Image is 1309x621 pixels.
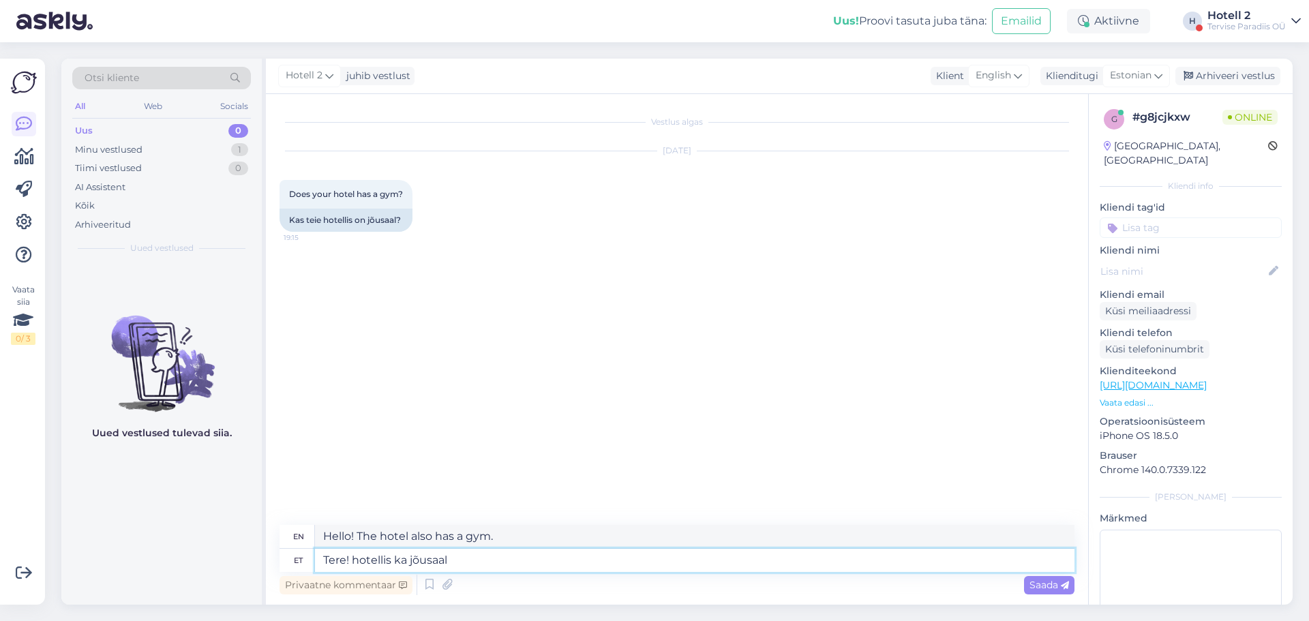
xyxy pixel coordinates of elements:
p: Operatsioonisüsteem [1100,414,1282,429]
div: 1 [231,143,248,157]
button: Emailid [992,8,1051,34]
p: Kliendi nimi [1100,243,1282,258]
div: Kõik [75,199,95,213]
div: Uus [75,124,93,138]
div: Klienditugi [1040,69,1098,83]
p: Chrome 140.0.7339.122 [1100,463,1282,477]
input: Lisa tag [1100,217,1282,238]
div: Vestlus algas [280,116,1074,128]
span: g [1111,114,1117,124]
div: [GEOGRAPHIC_DATA], [GEOGRAPHIC_DATA] [1104,139,1268,168]
p: Märkmed [1100,511,1282,526]
span: Estonian [1110,68,1152,83]
div: Kliendi info [1100,180,1282,192]
div: Tervise Paradiis OÜ [1207,21,1286,32]
div: 0 [228,124,248,138]
p: Kliendi email [1100,288,1282,302]
div: Vaata siia [11,284,35,345]
p: Kliendi telefon [1100,326,1282,340]
span: Uued vestlused [130,242,194,254]
div: # g8jcjkxw [1132,109,1222,125]
input: Lisa nimi [1100,264,1266,279]
div: Privaatne kommentaar [280,576,412,594]
a: Hotell 2Tervise Paradiis OÜ [1207,10,1301,32]
textarea: Tere! hotellis ka jõusaal [315,549,1074,572]
span: English [976,68,1011,83]
b: Uus! [833,14,859,27]
span: Online [1222,110,1278,125]
div: [DATE] [280,145,1074,157]
div: AI Assistent [75,181,125,194]
div: Küsi telefoninumbrit [1100,340,1209,359]
p: Uued vestlused tulevad siia. [92,426,232,440]
p: Klienditeekond [1100,364,1282,378]
div: Proovi tasuta juba täna: [833,13,987,29]
span: 19:15 [284,232,335,243]
div: Minu vestlused [75,143,142,157]
div: 0 [228,162,248,175]
div: Aktiivne [1067,9,1150,33]
textarea: Hello! The hotel also has a gym. [315,525,1074,548]
div: [PERSON_NAME] [1100,491,1282,503]
img: Askly Logo [11,70,37,95]
p: iPhone OS 18.5.0 [1100,429,1282,443]
a: [URL][DOMAIN_NAME] [1100,379,1207,391]
div: Küsi meiliaadressi [1100,302,1197,320]
div: Kas teie hotellis on jõusaal? [280,209,412,232]
span: Otsi kliente [85,71,139,85]
span: Hotell 2 [286,68,322,83]
p: Brauser [1100,449,1282,463]
p: Kliendi tag'id [1100,200,1282,215]
div: en [293,525,304,548]
div: Tiimi vestlused [75,162,142,175]
div: Arhiveeritud [75,218,131,232]
div: Arhiveeri vestlus [1175,67,1280,85]
div: Web [141,97,165,115]
div: All [72,97,88,115]
p: Vaata edasi ... [1100,397,1282,409]
div: juhib vestlust [341,69,410,83]
div: 0 / 3 [11,333,35,345]
span: Saada [1029,579,1069,591]
div: Hotell 2 [1207,10,1286,21]
div: Socials [217,97,251,115]
div: H [1183,12,1202,31]
div: Klient [931,69,964,83]
div: et [294,549,303,572]
span: Does your hotel has a gym? [289,189,403,199]
img: No chats [61,291,262,414]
